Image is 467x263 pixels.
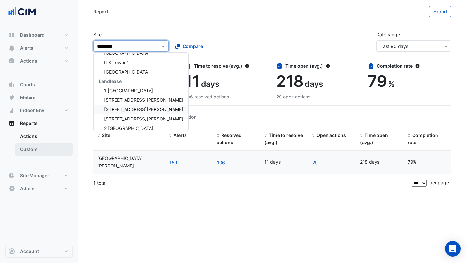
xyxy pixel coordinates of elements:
span: 218 [276,72,304,91]
div: 79% [408,158,448,166]
button: Account [5,245,73,258]
button: Last 90 days [376,40,451,52]
span: 16 Jul 25 - 14 Oct 25 [380,43,408,49]
span: Charts [20,81,35,88]
a: 29 [312,159,318,166]
span: % [388,79,395,89]
div: Options List [94,53,188,131]
div: 1 total [93,175,411,191]
div: Reports [5,130,73,158]
app-icon: Admin [8,185,15,192]
span: Time to resolve (avg.) [264,132,303,145]
div: Time open (avg.) [276,63,360,69]
label: Site [93,31,102,38]
div: 218 days [360,158,400,166]
button: Alerts [5,41,73,54]
span: Time open (avg.) [360,132,388,145]
span: Alerts [20,45,33,51]
img: Company Logo [8,5,37,18]
button: Admin [5,182,73,195]
button: Site Manager [5,169,73,182]
div: Completion (%) = Resolved Actions / (Resolved Actions + Open Actions) [408,132,448,147]
div: Open Intercom Messenger [445,241,461,257]
span: Export [433,9,447,14]
span: Reports [20,120,38,127]
div: Time to resolve (avg.) [185,63,269,69]
a: Custom [15,143,73,156]
app-icon: Actions [8,58,15,64]
app-icon: Meters [8,94,15,101]
app-icon: Indoor Env [8,107,15,114]
span: Meters [20,94,36,101]
span: Site [102,132,110,138]
div: Completion rate [368,63,451,69]
span: Alerts [174,132,187,138]
button: Meters [5,91,73,104]
label: Date range [376,31,400,38]
span: Actions [20,58,37,64]
span: ITS Tower 1 [104,60,129,65]
button: Export [429,6,451,17]
div: 11 days [264,158,304,166]
span: Indoor Env [20,107,44,114]
a: Actions [15,130,73,143]
div: 29 open actions [276,93,360,100]
span: 11 [185,72,200,91]
app-icon: Reports [8,120,15,127]
div: Report [93,8,108,15]
span: Completion rate [408,132,438,145]
div: 106 resolved actions [185,93,269,100]
span: Dashboard [20,32,45,38]
app-icon: Charts [8,81,15,88]
span: days [305,79,323,89]
span: [GEOGRAPHIC_DATA] [104,50,150,56]
app-icon: Alerts [8,45,15,51]
span: Resolved actions [217,132,242,145]
span: Compare [183,43,203,50]
button: Indoor Env [5,104,73,117]
span: per page [429,180,449,185]
span: Open actions [317,132,346,138]
span: 2 [GEOGRAPHIC_DATA] [104,125,153,131]
span: [GEOGRAPHIC_DATA] [104,69,150,74]
span: [STREET_ADDRESS][PERSON_NAME] [104,116,183,121]
span: Admin [20,185,35,192]
span: days [201,79,219,89]
button: Compare [171,40,207,52]
button: 159 [169,159,178,166]
span: One William Street [97,155,143,168]
button: Reports [5,117,73,130]
span: Account [20,248,39,255]
app-icon: Dashboard [8,32,15,38]
app-icon: Site Manager [8,172,15,179]
span: [STREET_ADDRESS][PERSON_NAME] [104,107,183,112]
a: 106 [217,159,225,166]
button: Actions [5,54,73,67]
span: Lendlease [99,78,122,84]
button: Charts [5,78,73,91]
span: 1 [GEOGRAPHIC_DATA] [104,88,153,93]
span: Site Manager [20,172,49,179]
span: [STREET_ADDRESS][PERSON_NAME] [104,97,183,103]
button: Dashboard [5,29,73,41]
span: 79 [368,72,387,91]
